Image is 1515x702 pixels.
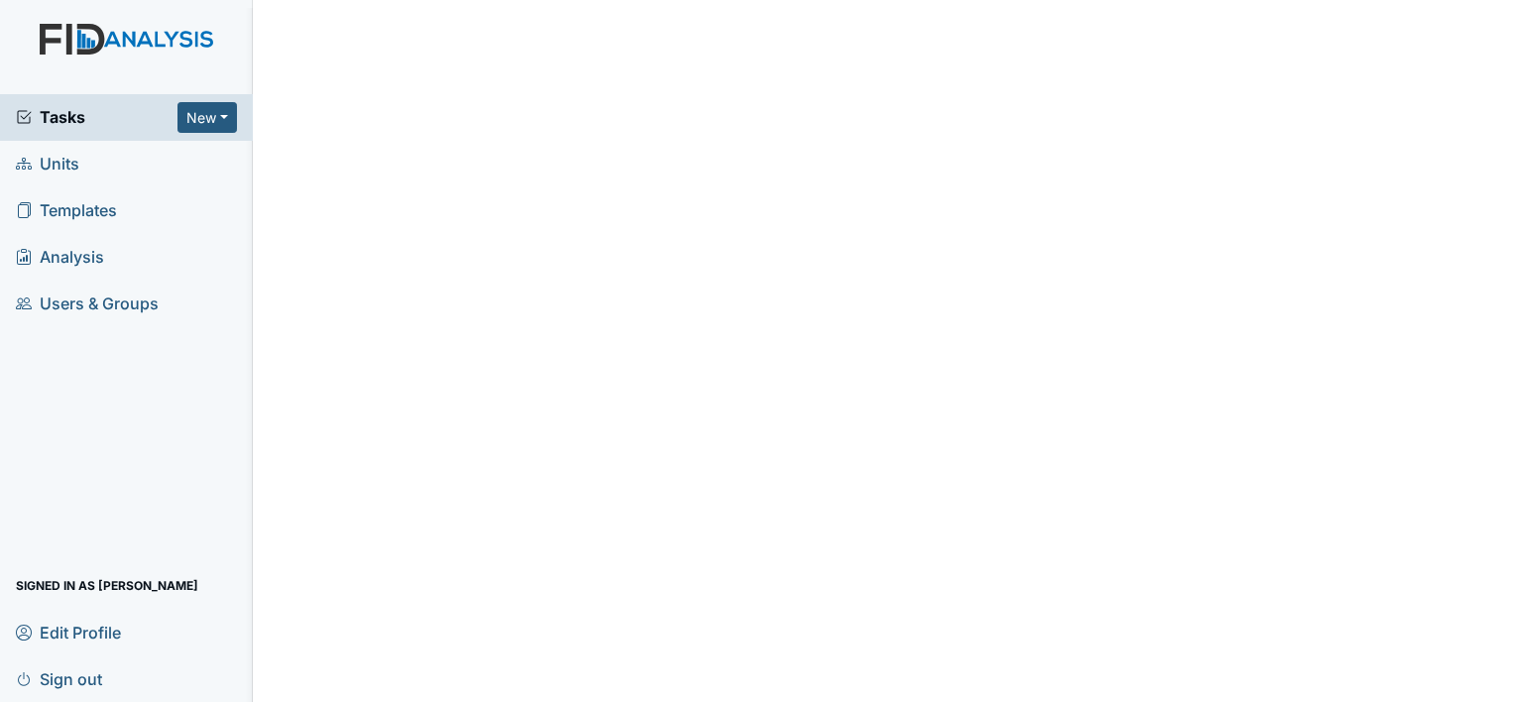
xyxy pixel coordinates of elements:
span: Sign out [16,663,102,694]
span: Edit Profile [16,617,121,647]
span: Analysis [16,242,104,273]
span: Templates [16,195,117,226]
span: Signed in as [PERSON_NAME] [16,570,198,601]
button: New [177,102,237,133]
span: Units [16,149,79,179]
a: Tasks [16,105,177,129]
span: Users & Groups [16,289,159,319]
